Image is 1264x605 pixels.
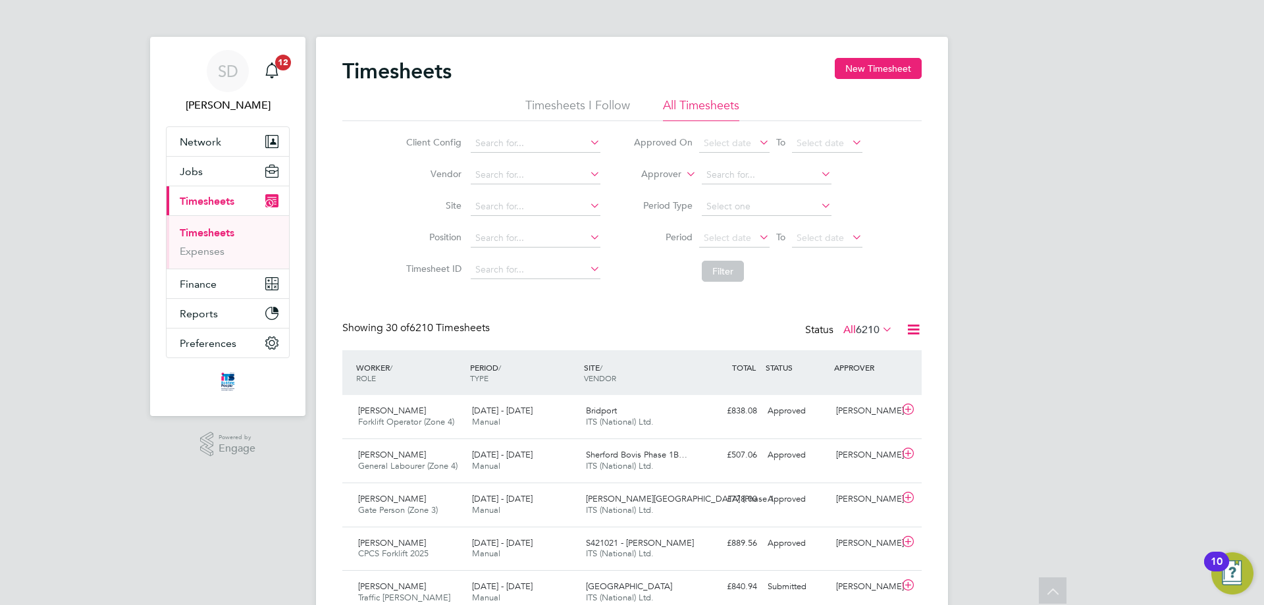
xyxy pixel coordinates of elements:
[275,55,291,70] span: 12
[586,504,654,515] span: ITS (National) Ltd.
[856,323,880,336] span: 6210
[358,504,438,515] span: Gate Person (Zone 3)
[498,362,501,373] span: /
[586,405,617,416] span: Bridport
[472,416,500,427] span: Manual
[704,232,751,244] span: Select date
[402,231,461,243] label: Position
[762,576,831,598] div: Submitted
[358,493,426,504] span: [PERSON_NAME]
[167,329,289,357] button: Preferences
[633,136,693,148] label: Approved On
[358,581,426,592] span: [PERSON_NAME]
[586,449,687,460] span: Sherford Bovis Phase 1B…
[762,488,831,510] div: Approved
[467,355,581,390] div: PERIOD
[342,321,492,335] div: Showing
[386,321,409,334] span: 30 of
[797,232,844,244] span: Select date
[358,416,454,427] span: Forklift Operator (Zone 4)
[342,58,452,84] h2: Timesheets
[358,548,429,559] span: CPCS Forklift 2025
[167,127,289,156] button: Network
[472,537,533,548] span: [DATE] - [DATE]
[586,460,654,471] span: ITS (National) Ltd.
[402,136,461,148] label: Client Config
[471,166,600,184] input: Search for...
[470,373,488,383] span: TYPE
[702,166,831,184] input: Search for...
[166,97,290,113] span: Stuart Douglas
[167,186,289,215] button: Timesheets
[386,321,490,334] span: 6210 Timesheets
[358,537,426,548] span: [PERSON_NAME]
[694,400,762,422] div: £838.08
[471,134,600,153] input: Search for...
[180,278,217,290] span: Finance
[663,97,739,121] li: All Timesheets
[702,261,744,282] button: Filter
[694,576,762,598] div: £840.94
[472,493,533,504] span: [DATE] - [DATE]
[167,157,289,186] button: Jobs
[694,444,762,466] div: £507.06
[472,449,533,460] span: [DATE] - [DATE]
[150,37,305,416] nav: Main navigation
[358,449,426,460] span: [PERSON_NAME]
[219,443,255,454] span: Engage
[586,416,654,427] span: ITS (National) Ltd.
[472,581,533,592] span: [DATE] - [DATE]
[180,136,221,148] span: Network
[525,97,630,121] li: Timesheets I Follow
[358,460,458,471] span: General Labourer (Zone 4)
[180,226,234,239] a: Timesheets
[600,362,602,373] span: /
[219,371,237,392] img: itsconstruction-logo-retina.png
[772,134,789,151] span: To
[180,195,234,207] span: Timesheets
[166,371,290,392] a: Go to home page
[831,400,899,422] div: [PERSON_NAME]
[166,50,290,113] a: SD[PERSON_NAME]
[1211,552,1253,594] button: Open Resource Center, 10 new notifications
[167,215,289,269] div: Timesheets
[704,137,751,149] span: Select date
[762,355,831,379] div: STATUS
[702,197,831,216] input: Select one
[586,548,654,559] span: ITS (National) Ltd.
[402,263,461,275] label: Timesheet ID
[586,537,694,548] span: S421021 - [PERSON_NAME]
[472,548,500,559] span: Manual
[732,362,756,373] span: TOTAL
[356,373,376,383] span: ROLE
[390,362,392,373] span: /
[402,199,461,211] label: Site
[472,405,533,416] span: [DATE] - [DATE]
[180,337,236,350] span: Preferences
[797,137,844,149] span: Select date
[805,321,895,340] div: Status
[831,355,899,379] div: APPROVER
[762,444,831,466] div: Approved
[167,299,289,328] button: Reports
[831,444,899,466] div: [PERSON_NAME]
[471,229,600,248] input: Search for...
[843,323,893,336] label: All
[772,228,789,246] span: To
[180,307,218,320] span: Reports
[835,58,922,79] button: New Timesheet
[586,493,774,504] span: [PERSON_NAME][GEOGRAPHIC_DATA] (Phase 1
[622,168,681,181] label: Approver
[831,488,899,510] div: [PERSON_NAME]
[353,355,467,390] div: WORKER
[402,168,461,180] label: Vendor
[180,245,224,257] a: Expenses
[472,460,500,471] span: Manual
[259,50,285,92] a: 12
[584,373,616,383] span: VENDOR
[180,165,203,178] span: Jobs
[762,400,831,422] div: Approved
[472,504,500,515] span: Manual
[831,533,899,554] div: [PERSON_NAME]
[581,355,695,390] div: SITE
